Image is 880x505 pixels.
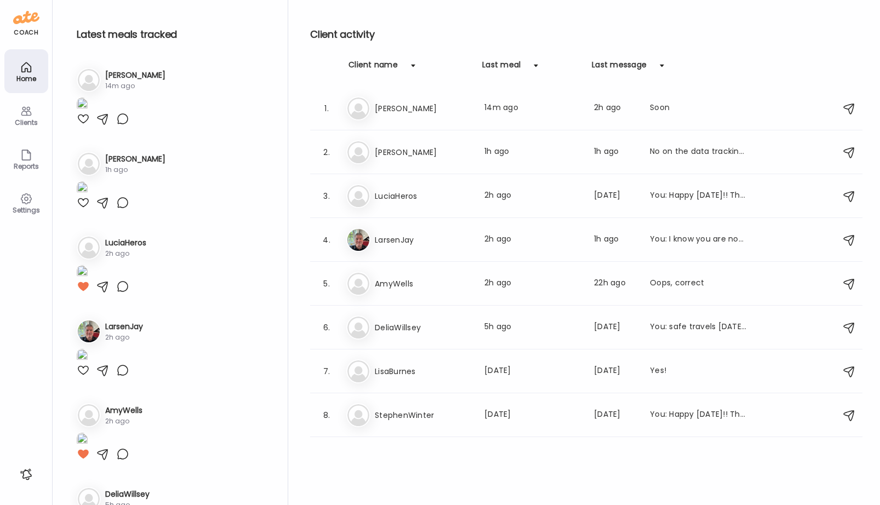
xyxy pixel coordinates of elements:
div: No on the data tracking Thank you! [650,146,746,159]
img: ate [13,9,39,26]
div: 7. [320,365,333,378]
img: bg-avatar-default.svg [347,185,369,207]
div: [DATE] [484,365,581,378]
img: bg-avatar-default.svg [347,273,369,295]
h3: DeliaWillsey [105,489,150,500]
div: You: I know you are not in charge of this meal - but you had a great breakfast! [650,233,746,246]
h3: LuciaHeros [375,190,471,203]
div: Soon [650,102,746,115]
h3: LarsenJay [375,233,471,246]
h3: DeliaWillsey [375,321,471,334]
img: images%2F1qYfsqsWO6WAqm9xosSfiY0Hazg1%2Fzr8EsZzEjSAjSGxS8a50%2FC7TlRMqKGEYAmmAd0zOM_1080 [77,265,88,280]
h3: LuciaHeros [105,237,146,249]
div: [DATE] [484,409,581,422]
div: 14m ago [105,81,165,91]
img: bg-avatar-default.svg [78,153,100,175]
div: Reports [7,163,46,170]
div: 8. [320,409,333,422]
div: 22h ago [594,277,637,290]
div: Home [7,75,46,82]
div: 2h ago [484,190,581,203]
div: You: safe travels [DATE]. When you get to [GEOGRAPHIC_DATA] - let me know if you need anything or... [650,321,746,334]
div: 1h ago [484,146,581,159]
h2: Latest meals tracked [77,26,270,43]
h3: StephenWinter [375,409,471,422]
div: 5. [320,277,333,290]
img: bg-avatar-default.svg [347,404,369,426]
div: 3. [320,190,333,203]
img: bg-avatar-default.svg [78,237,100,259]
img: avatars%2FpQclOzuQ2uUyIuBETuyLXmhsmXz1 [347,229,369,251]
div: Oops, correct [650,277,746,290]
div: 2. [320,146,333,159]
img: bg-avatar-default.svg [347,317,369,338]
div: [DATE] [594,190,637,203]
h3: [PERSON_NAME] [375,102,471,115]
div: 1h ago [105,165,165,175]
div: 14m ago [484,102,581,115]
img: images%2FIrNJUawwUnOTYYdIvOBtlFt5cGu2%2F9uCUIQ3Q5mWeIwD99Mc2%2F7fC2aB3wGFSE0MjeqbWq_1080 [77,97,88,112]
div: 1h ago [594,146,637,159]
img: images%2FRBBRZGh5RPQEaUY8TkeQxYu8qlB3%2Fuz4oiVaVQG6xVPrE8ODQ%2Fu4dMr307S4GWDpo8CBxs_1080 [77,181,88,196]
div: Client name [348,59,398,77]
div: Last message [592,59,647,77]
img: bg-avatar-default.svg [347,141,369,163]
div: You: Happy [DATE]!! The weekend is not a time to break the healthy habits that have gotten you th... [650,409,746,422]
div: 1. [320,102,333,115]
div: Yes! [650,365,746,378]
div: Settings [7,206,46,214]
div: 6. [320,321,333,334]
div: 5h ago [484,321,581,334]
div: coach [14,28,38,37]
div: 2h ago [105,249,146,259]
img: bg-avatar-default.svg [78,404,100,426]
div: 4. [320,233,333,246]
img: bg-avatar-default.svg [78,69,100,91]
div: You: Happy [DATE]!! The weekend is not a time to break the healthy habits that have gotten you th... [650,190,746,203]
div: 2h ago [594,102,637,115]
div: [DATE] [594,409,637,422]
h3: [PERSON_NAME] [105,70,165,81]
div: 2h ago [484,233,581,246]
h3: AmyWells [375,277,471,290]
h3: [PERSON_NAME] [105,153,165,165]
h2: Client activity [310,26,862,43]
div: 2h ago [105,332,143,342]
img: bg-avatar-default.svg [347,97,369,119]
div: Last meal [482,59,521,77]
img: images%2FVeJUmU9xL5OtfHQnXXq9YpklFl83%2FHyWLSi4mDc3btrXL8eLq%2F8KWVM5xCClpArrL0KsKI_1080 [77,433,88,447]
h3: AmyWells [105,405,142,416]
h3: LisaBurnes [375,365,471,378]
div: 2h ago [105,416,142,426]
img: images%2FpQclOzuQ2uUyIuBETuyLXmhsmXz1%2FKXSXX96DNbiLTgnS6kyB%2FEiJ2DfQFFYX521E8KM2n_1080 [77,349,88,364]
div: 1h ago [594,233,637,246]
div: Clients [7,119,46,126]
div: 2h ago [484,277,581,290]
div: [DATE] [594,321,637,334]
div: [DATE] [594,365,637,378]
h3: [PERSON_NAME] [375,146,471,159]
img: avatars%2FpQclOzuQ2uUyIuBETuyLXmhsmXz1 [78,320,100,342]
img: bg-avatar-default.svg [347,360,369,382]
h3: LarsenJay [105,321,143,332]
